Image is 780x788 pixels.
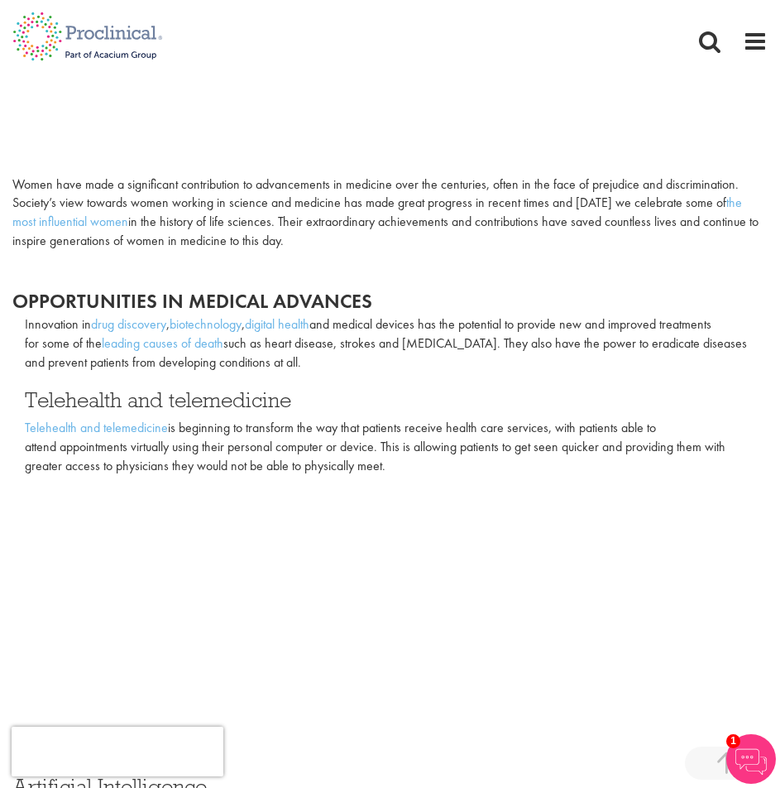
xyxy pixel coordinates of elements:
[12,194,742,230] a: the most influential women
[170,315,242,333] a: biotechnology
[12,727,223,776] iframe: reCAPTCHA
[726,734,776,784] img: Chatbot
[25,315,755,372] p: Innovation in , , and medical devices has the potential to provide new and improved treatments fo...
[25,389,755,411] h3: Telehealth and telemedicine
[245,315,309,333] a: digital health
[726,734,740,748] span: 1
[12,175,768,251] p: Women have made a significant contribution to advancements in medicine over the centuries, often ...
[12,288,372,314] span: OPPORTUNITIES IN MEDICAL ADVANCES
[25,419,168,436] a: Telehealth and telemedicine
[102,334,223,352] a: leading causes of death
[25,419,755,476] p: is beginning to transform the way that patients receive health care services, with patients able ...
[12,484,476,745] iframe: The future of telehealth
[91,315,166,333] a: drug discovery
